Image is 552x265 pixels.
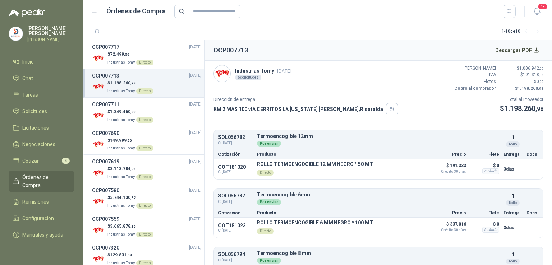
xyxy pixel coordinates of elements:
[107,146,135,150] span: Industrias Tomy
[92,186,119,194] h3: OCP007580
[22,124,49,132] span: Licitaciones
[27,26,74,36] p: [PERSON_NAME] [PERSON_NAME]
[189,101,202,108] span: [DATE]
[92,81,105,93] img: Company Logo
[189,158,202,165] span: [DATE]
[213,105,383,113] p: KM 2 MAS 100 vIA CERRITOS LA [US_STATE] [PERSON_NAME] , Risaralda
[511,251,514,259] p: 1
[453,71,496,78] p: IVA
[110,166,136,171] span: 3.113.784
[92,186,202,209] a: OCP007580[DATE] Company Logo$3.744.130,32Industrias TomyDirecto
[92,129,119,137] h3: OCP007690
[110,109,136,114] span: 1.349.460
[535,106,543,112] span: ,98
[92,195,105,208] img: Company Logo
[517,86,543,91] span: 1.198.260
[136,145,153,151] div: Directo
[136,88,153,94] div: Directo
[530,5,543,18] button: 19
[189,44,202,51] span: [DATE]
[502,26,543,37] div: 1 - 10 de 10
[503,211,522,215] p: Entrega
[500,103,543,114] p: $
[92,43,202,66] a: OCP007717[DATE] Company Logo$72.499,56Industrias TomyDirecto
[537,79,543,84] span: 0
[470,152,499,157] p: Flete
[92,138,105,150] img: Company Logo
[107,89,135,93] span: Industrias Tomy
[9,9,45,17] img: Logo peakr
[9,88,74,102] a: Tareas
[92,215,119,223] h3: OCP007559
[62,158,70,164] span: 4
[136,117,153,123] div: Directo
[218,164,253,170] p: COT181020
[500,65,543,72] p: $
[430,161,466,173] p: $ 191.333
[218,199,253,205] span: C: [DATE]
[189,187,202,194] span: [DATE]
[9,55,74,69] a: Inicio
[506,259,520,264] div: Rollo
[107,108,153,115] p: $
[470,211,499,215] p: Flete
[107,232,135,236] span: Industrias Tomy
[218,223,253,228] p: COT181023
[506,200,520,206] div: Rollo
[92,72,202,94] a: OCP007713[DATE] Company Logo$1.198.260,98Industrias TomyDirecto
[218,252,253,257] p: SOL056794
[92,158,119,166] h3: OCP007619
[506,141,520,147] div: Rollo
[92,43,119,51] h3: OCP007717
[189,72,202,79] span: [DATE]
[213,45,248,55] h2: OCP007713
[218,152,253,157] p: Cotización
[92,215,202,238] a: OCP007559[DATE] Company Logo$3.665.878,30Industrias TomyDirecto
[107,60,135,64] span: Industrias Tomy
[92,224,105,237] img: Company Logo
[130,224,136,228] span: ,30
[9,154,74,168] a: Cotizar4
[126,253,132,257] span: ,38
[107,194,153,201] p: $
[453,65,496,72] p: [PERSON_NAME]
[503,152,522,157] p: Entrega
[257,192,499,197] p: Termoencogible 6mm
[257,141,281,147] div: Por enviar
[130,167,136,171] span: ,94
[22,231,63,239] span: Manuales y ayuda
[500,85,543,92] p: $
[107,51,153,58] p: $
[538,3,548,10] span: 19
[22,58,34,66] span: Inicio
[124,52,129,56] span: ,56
[214,65,230,82] img: Company Logo
[218,228,253,233] span: C: [DATE]
[22,157,39,165] span: Cotizar
[257,211,426,215] p: Producto
[130,81,136,85] span: ,98
[107,80,153,87] p: $
[22,107,47,115] span: Solicitudes
[218,193,253,199] p: SOL056787
[430,220,466,232] p: $ 337.016
[110,80,136,85] span: 1.198.260
[539,66,543,70] span: ,00
[257,161,373,167] p: ROLLO TERMOENCOGIBLE 12 MM NEGRO * 50 MT
[92,52,105,65] img: Company Logo
[92,101,202,123] a: OCP007711[DATE] Company Logo$1.349.460,00Industrias TomyDirecto
[277,68,291,74] span: [DATE]
[107,118,135,122] span: Industrias Tomy
[257,170,274,176] div: Directo
[430,170,466,173] span: Crédito 30 días
[107,223,153,230] p: $
[107,166,153,172] p: $
[107,261,135,265] span: Industrias Tomy
[9,138,74,151] a: Negociaciones
[235,75,261,80] div: 5 solicitudes
[430,228,466,232] span: Crédito 30 días
[126,139,132,143] span: ,50
[130,196,136,200] span: ,32
[110,224,136,229] span: 3.665.878
[257,228,274,234] div: Directo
